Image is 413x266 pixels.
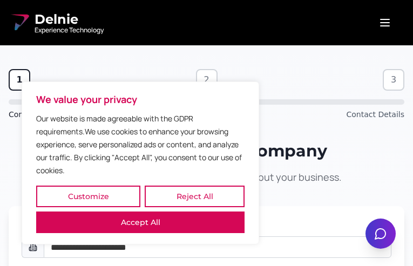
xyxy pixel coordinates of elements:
span: Experience Technology [35,26,104,35]
p: Our website is made agreeable with the GDPR requirements.We use cookies to enhance your browsing ... [36,112,245,177]
a: Delnie Logo Full [9,11,104,35]
button: Accept All [36,212,245,233]
p: Let's start with some basic information about your business. [9,169,404,185]
span: Delnie [35,11,104,28]
span: Contact Details [347,109,404,120]
h1: Tell Us About Your Company [9,141,404,161]
button: Open menu [365,12,404,33]
span: 1 [16,73,22,86]
p: We value your privacy [36,93,245,106]
span: 3 [391,73,396,86]
button: Customize [36,186,140,207]
span: Company Info [9,109,62,120]
img: Delnie Logo [9,12,30,33]
button: Open chat [365,219,396,249]
span: 2 [204,73,209,86]
button: Reject All [145,186,245,207]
